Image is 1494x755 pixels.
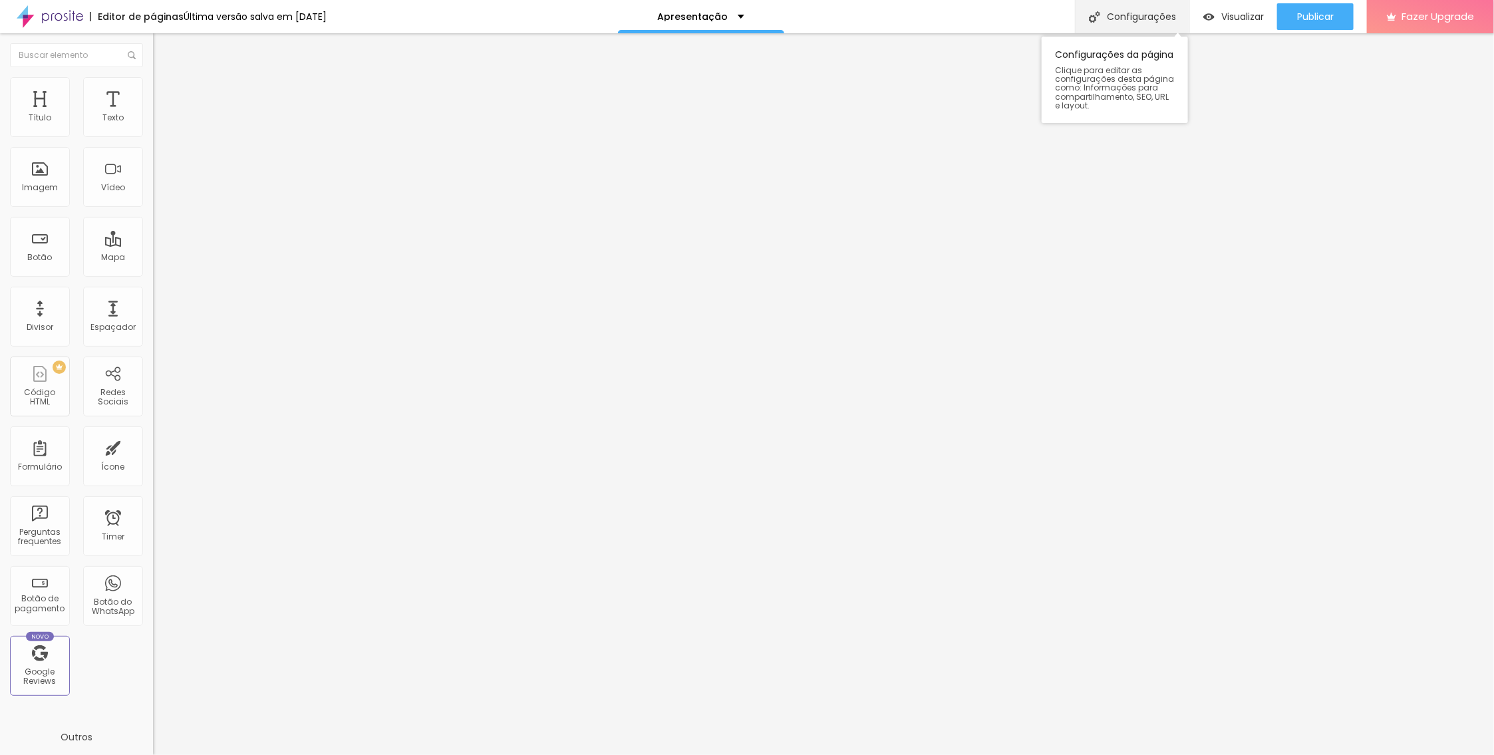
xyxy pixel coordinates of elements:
[13,388,66,407] div: Código HTML
[102,462,125,472] div: Ícone
[28,253,53,262] div: Botão
[1190,3,1277,30] button: Visualizar
[13,528,66,547] div: Perguntas frequentes
[13,667,66,686] div: Google Reviews
[10,43,143,67] input: Buscar elemento
[86,388,139,407] div: Redes Sociais
[29,113,51,122] div: Título
[90,323,136,332] div: Espaçador
[153,33,1494,755] iframe: Editor
[1042,37,1188,123] div: Configurações da página
[102,532,124,541] div: Timer
[22,183,58,192] div: Imagem
[13,594,66,613] div: Botão de pagamento
[1203,11,1215,23] img: view-1.svg
[27,323,53,332] div: Divisor
[1089,11,1100,23] img: Icone
[1221,11,1264,22] span: Visualizar
[128,51,136,59] img: Icone
[26,632,55,641] div: Novo
[1277,3,1354,30] button: Publicar
[1055,66,1175,110] span: Clique para editar as configurações desta página como: Informações para compartilhamento, SEO, UR...
[18,462,62,472] div: Formulário
[101,253,125,262] div: Mapa
[86,597,139,617] div: Botão do WhatsApp
[101,183,125,192] div: Vídeo
[1402,11,1474,22] span: Fazer Upgrade
[184,12,327,21] div: Última versão salva em [DATE]
[1297,11,1334,22] span: Publicar
[90,12,184,21] div: Editor de páginas
[657,12,728,21] p: Apresentação
[102,113,124,122] div: Texto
